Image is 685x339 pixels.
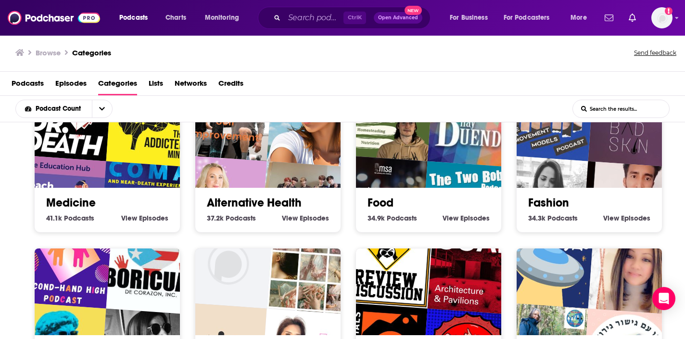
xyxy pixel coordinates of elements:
[368,214,385,222] span: 34.9k
[55,76,87,95] a: Episodes
[207,214,256,222] a: 37.2k Alternative Health Podcasts
[175,76,207,95] a: Networks
[652,287,675,310] div: Open Intercom Messenger
[282,214,329,222] a: View Alternative Health Episodes
[651,7,672,28] button: Show profile menu
[92,100,112,117] button: open menu
[387,214,417,222] span: Podcasts
[603,214,650,222] a: View Fashion Episodes
[405,6,422,15] span: New
[218,76,243,95] a: Credits
[149,76,163,95] a: Lists
[12,76,44,95] a: Podcasts
[368,214,417,222] a: 34.9k Food Podcasts
[36,48,61,57] h3: Browse
[267,7,440,29] div: Search podcasts, credits, & more...
[603,214,619,222] span: View
[571,11,587,25] span: More
[198,10,252,26] button: open menu
[378,15,418,20] span: Open Advanced
[450,11,488,25] span: For Business
[8,9,100,27] img: Podchaser - Follow, Share and Rate Podcasts
[46,214,62,222] span: 41.1k
[159,10,192,26] a: Charts
[207,196,302,210] a: Alternative Health
[528,196,569,210] a: Fashion
[588,222,681,314] img: The Daily Unscripted Life of Risse
[501,215,594,308] img: Особенное чудо
[207,214,224,222] span: 37.2k
[46,214,94,222] a: 41.1k Medicine Podcasts
[72,48,111,57] a: Categories
[460,214,490,222] span: Episodes
[443,10,500,26] button: open menu
[504,11,550,25] span: For Podcasters
[443,214,490,222] a: View Food Episodes
[374,12,422,24] button: Open AdvancedNew
[15,100,127,118] h2: Choose List sort
[139,214,168,222] span: Episodes
[113,10,160,26] button: open menu
[601,10,617,26] a: Show notifications dropdown
[621,214,650,222] span: Episodes
[343,12,366,24] span: Ctrl K
[443,214,458,222] span: View
[226,214,256,222] span: Podcasts
[497,10,564,26] button: open menu
[665,7,672,15] svg: Add a profile image
[180,215,273,308] img: The Read
[106,222,199,314] img: Boricuas De Corazon Inc
[121,214,137,222] span: View
[341,215,433,308] img: Review Discussions by Explosion Network
[165,11,186,25] span: Charts
[64,214,94,222] span: Podcasts
[98,76,137,95] a: Categories
[625,10,640,26] a: Show notifications dropdown
[205,11,239,25] span: Monitoring
[46,196,96,210] a: Medicine
[19,215,112,308] img: Second-Hand High
[528,214,545,222] span: 34.3k
[631,46,679,60] button: Send feedback
[300,214,329,222] span: Episodes
[528,214,578,222] a: 34.3k Fashion Podcasts
[121,214,168,222] a: View Medicine Episodes
[564,10,599,26] button: open menu
[267,222,360,314] img: Uncommon Threads
[428,222,520,314] img: Architecture & Pavilions
[651,7,672,28] img: User Profile
[547,214,578,222] span: Podcasts
[284,10,343,26] input: Search podcasts, credits, & more...
[36,105,84,112] span: Podcast Count
[368,196,393,210] a: Food
[16,105,92,112] button: open menu
[282,214,298,222] span: View
[119,11,148,25] span: Podcasts
[651,7,672,28] span: Logged in as jinastanfill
